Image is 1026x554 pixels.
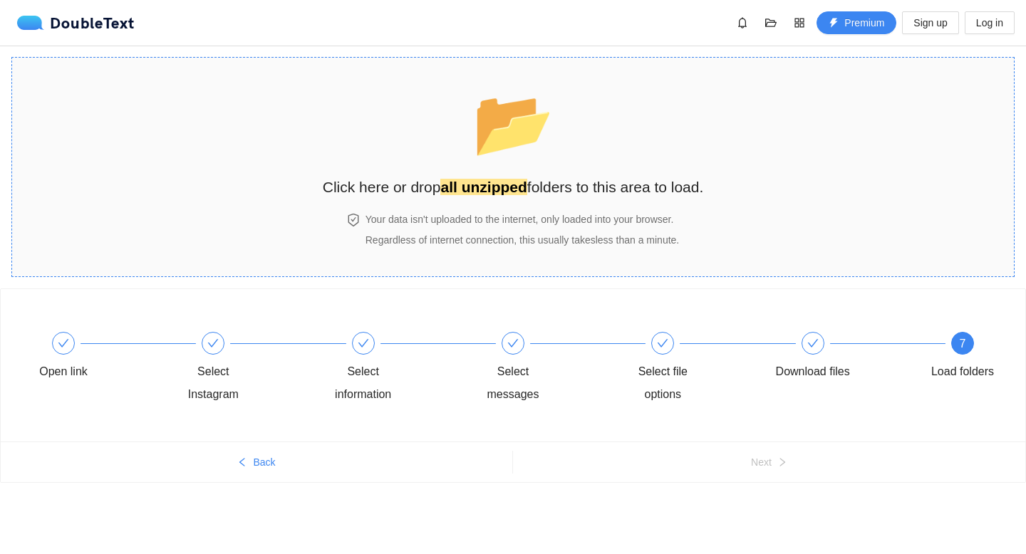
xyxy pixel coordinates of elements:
span: appstore [789,17,810,28]
span: Back [253,454,275,470]
button: leftBack [1,451,512,474]
div: 7Load folders [921,332,1004,383]
div: Select file options [621,360,704,406]
button: Log in [965,11,1015,34]
div: Select messages [472,332,621,406]
div: Select information [322,360,405,406]
span: Premium [844,15,884,31]
div: Select file options [621,332,771,406]
span: safety-certificate [347,214,360,226]
span: check [58,338,69,349]
div: Select messages [472,360,554,406]
span: Regardless of internet connection, this usually takes less than a minute . [366,234,679,246]
button: Nextright [513,451,1025,474]
div: Download files [776,360,850,383]
a: logoDoubleText [17,16,135,30]
div: Select Instagram [172,360,254,406]
span: check [807,338,819,349]
span: check [657,338,668,349]
div: Select Instagram [172,332,321,406]
span: Log in [976,15,1003,31]
img: logo [17,16,50,30]
button: bell [731,11,754,34]
span: folder [472,87,554,160]
div: Select information [322,332,472,406]
span: check [358,338,369,349]
h2: Click here or drop folders to this area to load. [323,175,704,199]
button: appstore [788,11,811,34]
span: 7 [960,338,966,350]
span: check [207,338,219,349]
strong: all unzipped [440,179,527,195]
span: thunderbolt [829,18,839,29]
div: Load folders [931,360,994,383]
div: Open link [39,360,88,383]
span: bell [732,17,753,28]
button: Sign up [902,11,958,34]
span: Sign up [913,15,947,31]
button: thunderboltPremium [817,11,896,34]
h4: Your data isn't uploaded to the internet, only loaded into your browser. [366,211,679,227]
span: left [237,457,247,469]
span: check [507,338,519,349]
div: DoubleText [17,16,135,30]
button: folder-open [760,11,782,34]
div: Open link [22,332,172,383]
div: Download files [772,332,921,383]
span: folder-open [760,17,782,28]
